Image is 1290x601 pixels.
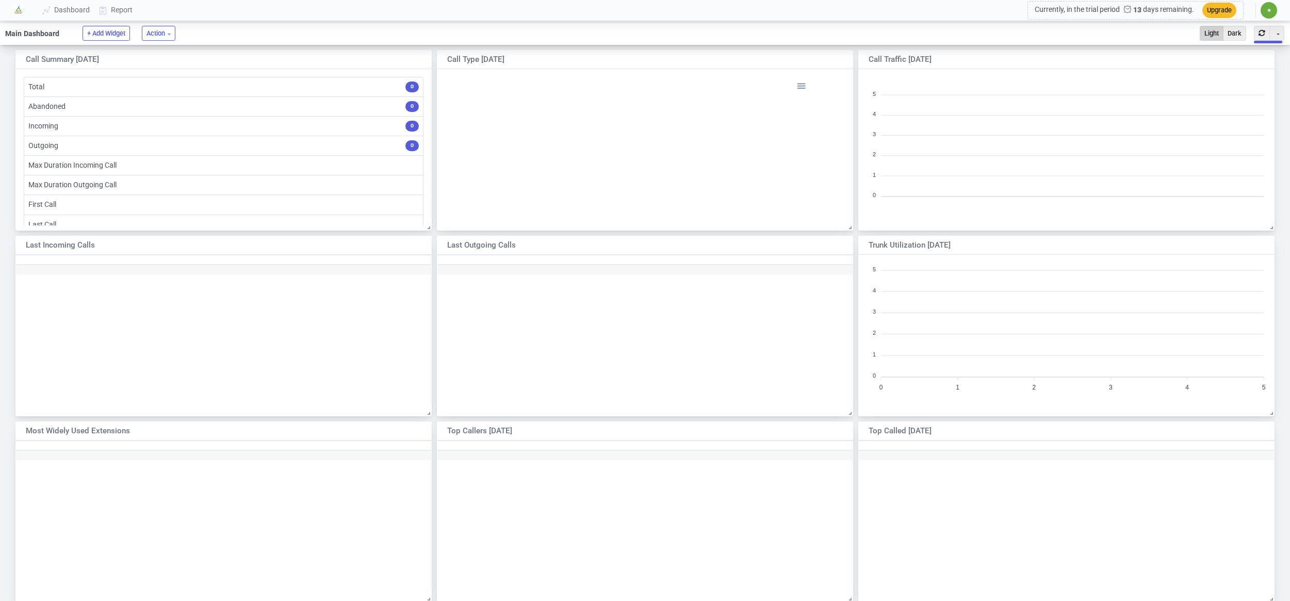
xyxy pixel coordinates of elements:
[1109,384,1113,391] tspan: 3
[142,26,175,41] button: Action
[24,175,423,195] li: Max Duration Outgoing Call
[873,308,876,315] tspan: 3
[38,1,95,20] a: Dashboard
[95,1,138,20] a: Report
[796,80,805,89] div: Menu
[1033,384,1036,391] tspan: 2
[24,155,423,175] li: Max Duration Incoming Call
[24,136,423,156] li: Outgoing
[24,215,423,235] li: Last Call
[24,116,423,136] li: Incoming
[447,54,803,66] div: Call Type [DATE]
[879,384,883,391] tspan: 0
[1035,6,1194,14] span: Currently, in the trial period days remaining.
[26,425,382,437] div: Most Widely Used Extensions
[873,372,876,379] tspan: 0
[873,330,876,336] tspan: 2
[873,171,876,177] tspan: 1
[1185,384,1189,391] tspan: 4
[873,192,876,198] tspan: 0
[1267,7,1271,13] span: ✷
[869,239,1224,251] div: Trunk Utilization [DATE]
[447,239,803,251] div: Last Outgoing Calls
[405,82,419,92] span: 0
[1200,26,1223,41] button: Light
[26,54,382,66] div: Call Summary [DATE]
[24,96,423,117] li: Abandoned
[873,131,876,137] tspan: 3
[1194,6,1236,14] a: Upgrade
[873,111,876,117] tspan: 4
[24,77,423,97] li: Total
[873,90,876,96] tspan: 5
[405,101,419,112] span: 0
[405,121,419,132] span: 0
[873,287,876,294] tspan: 4
[1202,3,1236,18] button: Upgrade
[447,425,803,437] div: Top Callers [DATE]
[956,384,959,391] tspan: 1
[1120,6,1141,14] b: 13
[26,239,382,251] div: Last Incoming Calls
[873,266,876,272] tspan: 5
[24,194,423,215] li: First Call
[873,351,876,357] tspan: 1
[405,140,419,151] span: 0
[1260,2,1278,19] button: ✷
[869,425,1224,437] div: Top Called [DATE]
[12,4,25,17] img: Logo
[83,26,130,41] button: + Add Widget
[869,54,1224,66] div: Call Traffic [DATE]
[873,151,876,157] tspan: 2
[1223,26,1246,41] button: Dark
[1262,384,1266,391] tspan: 5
